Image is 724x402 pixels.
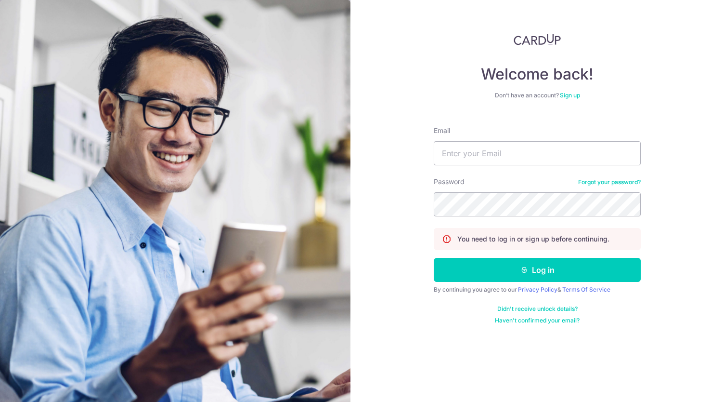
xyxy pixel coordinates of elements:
[562,286,610,293] a: Terms Of Service
[457,234,609,244] p: You need to log in or sign up before continuing.
[434,92,641,99] div: Don’t have an account?
[434,177,465,187] label: Password
[434,286,641,294] div: By continuing you agree to our &
[434,258,641,282] button: Log in
[560,92,580,99] a: Sign up
[514,34,561,45] img: CardUp Logo
[434,126,450,135] label: Email
[434,141,641,165] input: Enter your Email
[578,178,641,186] a: Forgot your password?
[497,305,578,313] a: Didn't receive unlock details?
[434,65,641,84] h4: Welcome back!
[495,317,580,324] a: Haven't confirmed your email?
[518,286,557,293] a: Privacy Policy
